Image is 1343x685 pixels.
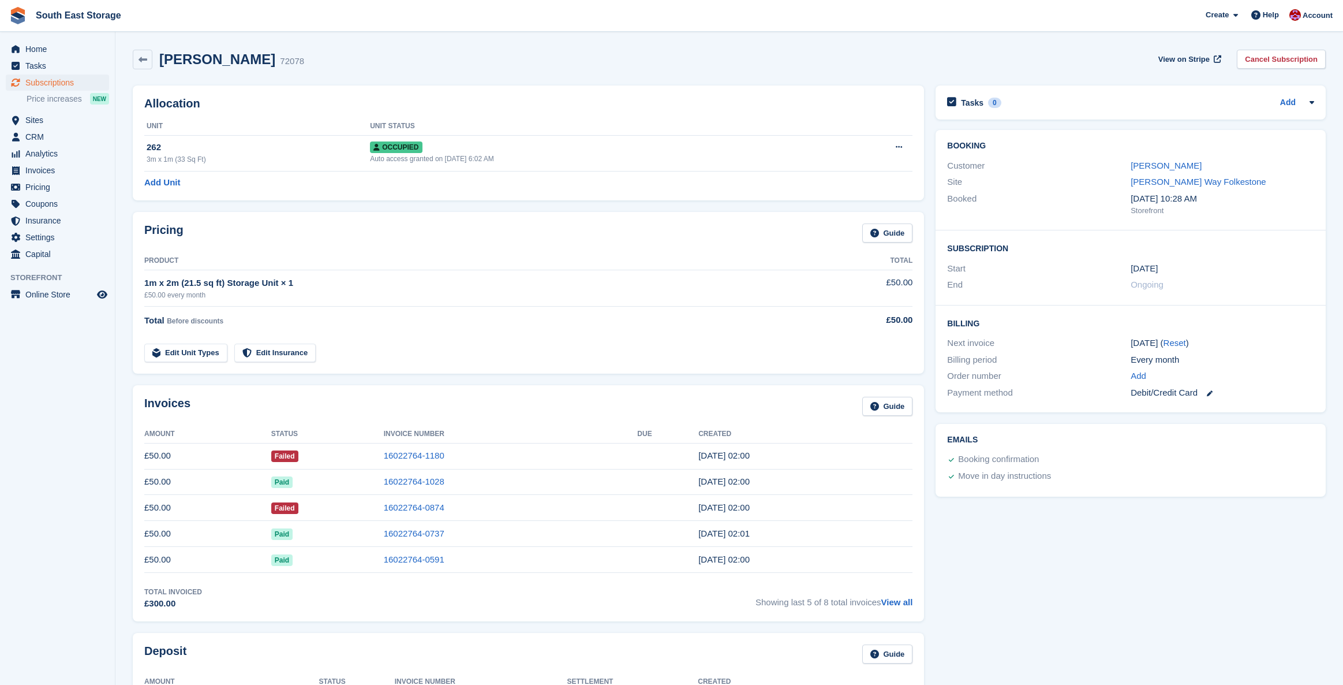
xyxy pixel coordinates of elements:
div: 72078 [280,55,304,68]
a: menu [6,286,109,303]
div: Customer [947,159,1131,173]
img: Roger Norris [1289,9,1301,21]
td: £50.00 [144,443,271,469]
span: Capital [25,246,95,262]
a: 16022764-0737 [384,528,444,538]
span: Ongoing [1131,280,1164,289]
a: menu [6,75,109,91]
span: Storefront [10,272,115,284]
div: Every month [1131,353,1314,367]
a: Edit Insurance [234,344,316,363]
span: Failed [271,451,298,462]
a: Add Unit [144,176,180,189]
div: Total Invoiced [144,587,202,597]
span: Failed [271,502,298,514]
div: Billing period [947,353,1131,367]
h2: [PERSON_NAME] [159,51,275,67]
h2: Deposit [144,645,186,664]
a: menu [6,229,109,245]
span: Pricing [25,179,95,195]
h2: Billing [947,317,1314,329]
div: Booked [947,192,1131,217]
a: Preview store [95,288,109,301]
a: South East Storage [31,6,126,25]
span: Subscriptions [25,75,95,91]
a: Price increases NEW [27,92,109,105]
span: Total [144,315,164,325]
span: Coupons [25,196,95,212]
div: Move in day instructions [958,470,1051,483]
span: Account [1303,10,1333,21]
a: 16022764-0874 [384,502,444,512]
div: NEW [90,93,109,105]
span: Showing last 5 of 8 total invoices [755,587,912,610]
div: Booking confirmation [958,453,1039,467]
a: Edit Unit Types [144,344,227,363]
span: Paid [271,476,293,488]
a: menu [6,196,109,212]
div: 1m x 2m (21.5 sq ft) Storage Unit × 1 [144,277,810,290]
span: Occupied [370,142,422,153]
h2: Pricing [144,224,184,243]
a: 16022764-1028 [384,476,444,486]
th: Status [271,425,384,444]
a: Reset [1164,338,1186,348]
a: Cancel Subscription [1237,50,1326,69]
div: [DATE] ( ) [1131,337,1314,350]
span: Invoices [25,162,95,178]
span: Create [1206,9,1229,21]
time: 2025-02-10 01:00:00 UTC [1131,262,1158,276]
span: Online Store [25,286,95,303]
td: £50.00 [144,495,271,521]
div: End [947,278,1131,292]
a: Guide [862,224,913,243]
time: 2025-08-10 01:00:46 UTC [698,476,750,486]
span: Paid [271,528,293,540]
th: Amount [144,425,271,444]
span: Sites [25,112,95,128]
a: 16022764-0591 [384,554,444,564]
img: stora-icon-8386f47178a22dfd0bd8f6a31ec36ba5ce8667c1dd55bd0f319d3a0aa187defe.svg [9,7,27,24]
span: Paid [271,554,293,566]
div: [DATE] 10:28 AM [1131,192,1314,206]
a: Guide [862,397,913,416]
a: Guide [862,645,913,664]
div: Debit/Credit Card [1131,386,1314,400]
a: [PERSON_NAME] [1131,161,1202,170]
a: menu [6,41,109,57]
td: £50.00 [810,270,912,306]
a: menu [6,162,109,178]
h2: Invoices [144,397,190,416]
span: Price increases [27,94,82,105]
span: Home [25,41,95,57]
td: £50.00 [144,521,271,547]
div: 0 [988,98,1001,108]
td: £50.00 [144,469,271,495]
span: Analytics [25,146,95,162]
a: menu [6,112,109,128]
time: 2025-06-10 01:01:05 UTC [698,528,750,538]
th: Due [637,425,698,444]
div: Order number [947,370,1131,383]
a: menu [6,146,109,162]
span: Before discounts [167,317,223,325]
div: Start [947,262,1131,276]
div: 262 [147,141,370,154]
h2: Emails [947,435,1314,445]
a: Add [1131,370,1146,383]
a: View on Stripe [1154,50,1224,69]
a: menu [6,213,109,229]
th: Unit Status [370,117,824,136]
span: View on Stripe [1158,54,1210,65]
a: 16022764-1180 [384,451,444,460]
div: Site [947,176,1131,189]
div: Next invoice [947,337,1131,350]
div: £50.00 [810,314,912,327]
th: Unit [144,117,370,136]
div: Auto access granted on [DATE] 6:02 AM [370,154,824,164]
span: Settings [25,229,95,245]
span: Help [1263,9,1279,21]
a: View all [881,597,913,607]
div: Storefront [1131,205,1314,217]
div: £300.00 [144,597,202,610]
